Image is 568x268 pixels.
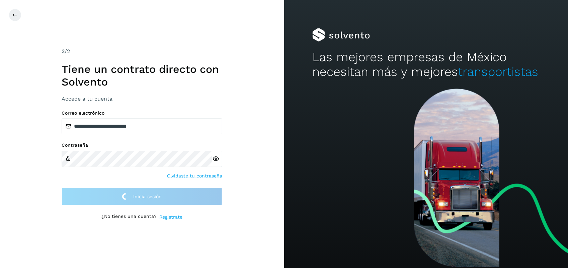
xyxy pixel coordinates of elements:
span: Inicia sesión [133,194,162,199]
div: /2 [62,47,222,55]
p: ¿No tienes una cuenta? [101,214,157,221]
span: transportistas [458,64,538,79]
h1: Tiene un contrato directo con Solvento [62,63,222,89]
label: Contraseña [62,142,222,148]
a: Olvidaste tu contraseña [167,172,222,179]
h3: Accede a tu cuenta [62,96,222,102]
a: Regístrate [159,214,182,221]
span: 2 [62,48,65,54]
h2: Las mejores empresas de México necesitan más y mejores [312,50,540,80]
button: Inicia sesión [62,187,222,206]
label: Correo electrónico [62,110,222,116]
